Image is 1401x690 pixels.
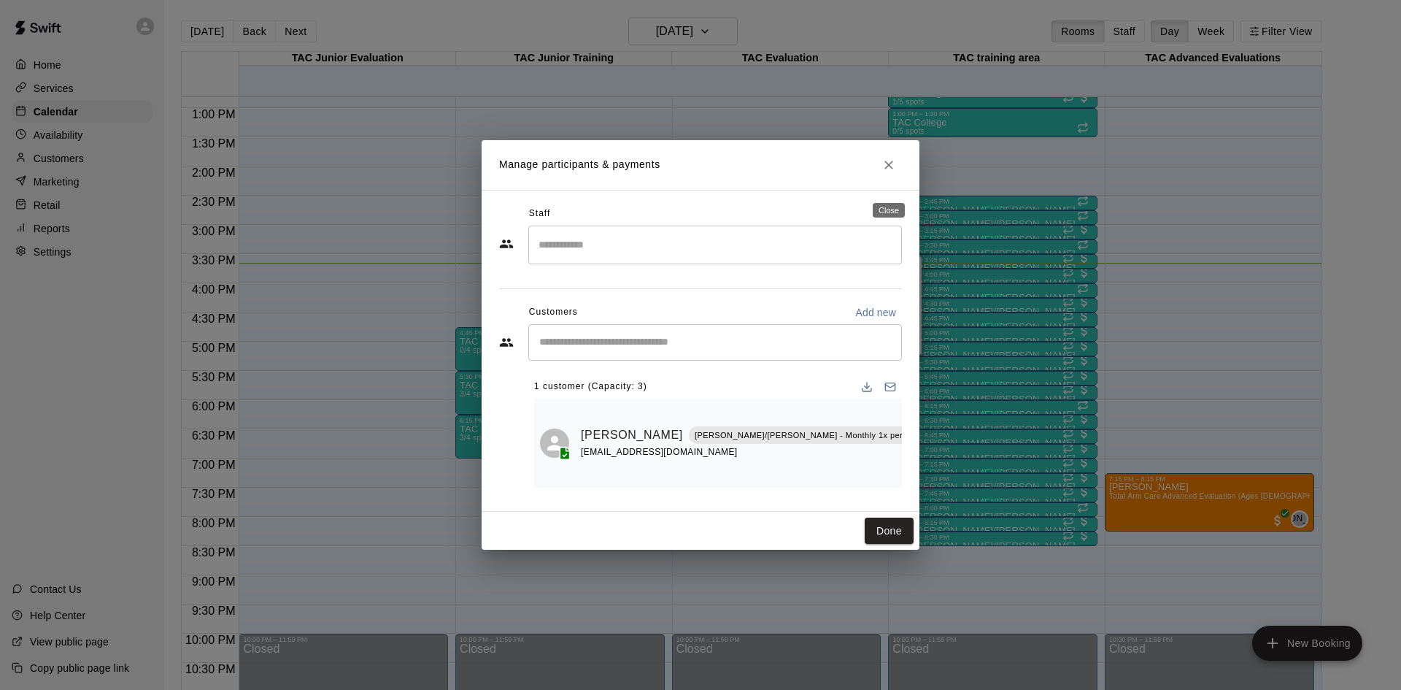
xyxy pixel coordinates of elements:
div: Start typing to search customers... [528,324,902,361]
button: Download list [855,375,879,399]
span: Customers [529,301,578,324]
div: Search staff [528,226,902,264]
span: Staff [529,202,550,226]
button: Email participants [879,375,902,399]
p: Add new [855,305,896,320]
a: [PERSON_NAME] [581,426,683,445]
span: 1 customer (Capacity: 3) [534,375,647,399]
div: Brooks Lunger [540,429,569,458]
button: Done [865,518,914,545]
button: Close [876,152,902,178]
button: Add new [849,301,902,324]
svg: Staff [499,237,514,251]
svg: Customers [499,335,514,350]
p: [PERSON_NAME]/[PERSON_NAME] - Monthly 1x per week [695,429,925,442]
div: Close [873,203,905,218]
p: Manage participants & payments [499,157,660,172]
span: [EMAIL_ADDRESS][DOMAIN_NAME] [581,447,738,457]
